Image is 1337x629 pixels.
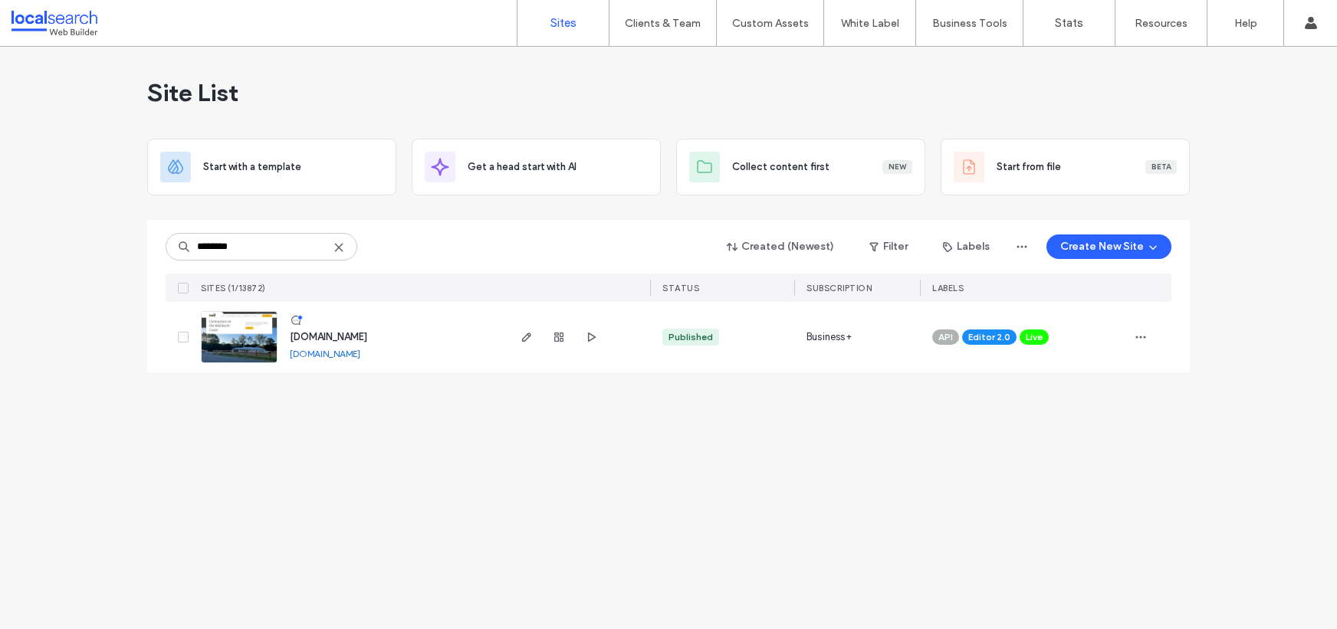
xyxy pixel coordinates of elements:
span: Subscription [806,283,872,293]
button: Create New Site [1046,234,1171,259]
span: Business+ [806,329,852,345]
span: STATUS [662,283,699,293]
button: Labels [929,234,1004,259]
span: Start with a template [203,159,301,175]
label: Stats [1055,16,1083,30]
div: Start from fileBeta [941,139,1190,195]
div: Start with a template [147,139,396,195]
a: [DOMAIN_NAME] [290,331,367,342]
span: Live [1026,330,1043,344]
div: New [882,160,912,174]
a: [DOMAIN_NAME] [290,348,360,359]
span: Site List [147,77,238,108]
div: Published [668,330,713,344]
label: Clients & Team [625,17,701,30]
span: LABELS [932,283,964,293]
label: Help [1234,17,1257,30]
span: SITES (1/13872) [201,283,266,293]
span: API [938,330,953,344]
div: Get a head start with AI [412,139,661,195]
label: Sites [550,16,577,30]
label: White Label [841,17,899,30]
button: Filter [854,234,923,259]
label: Business Tools [932,17,1007,30]
div: Collect content firstNew [676,139,925,195]
div: Beta [1145,160,1177,174]
span: Start from file [997,159,1061,175]
label: Resources [1135,17,1188,30]
span: Get a head start with AI [468,159,577,175]
label: Custom Assets [732,17,809,30]
span: Editor 2.0 [968,330,1010,344]
button: Created (Newest) [714,234,848,259]
span: Collect content first [732,159,829,175]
